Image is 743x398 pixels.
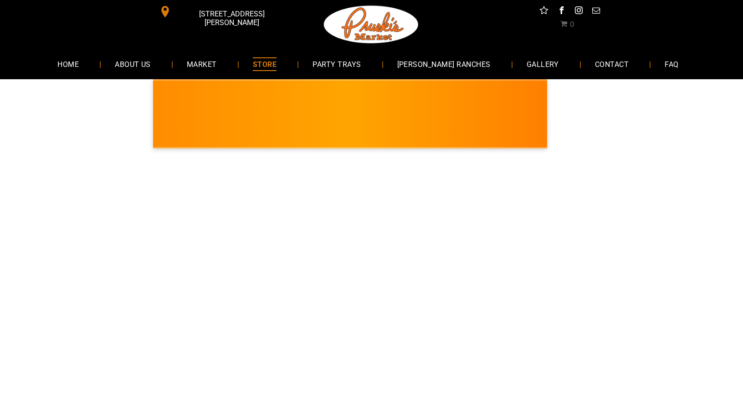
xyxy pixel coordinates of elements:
[299,52,374,76] a: PARTY TRAYS
[513,52,573,76] a: GALLERY
[581,52,642,76] a: CONTACT
[153,5,292,19] a: [STREET_ADDRESS][PERSON_NAME]
[239,52,290,76] a: STORE
[44,52,92,76] a: HOME
[173,5,290,31] span: [STREET_ADDRESS][PERSON_NAME]
[173,52,231,76] a: MARKET
[590,5,602,19] a: email
[651,52,692,76] a: FAQ
[570,20,574,29] span: 0
[573,5,584,19] a: instagram
[544,120,723,135] span: [PERSON_NAME] MARKET
[538,5,550,19] a: Social network
[384,52,504,76] a: [PERSON_NAME] RANCHES
[101,52,164,76] a: ABOUT US
[555,5,567,19] a: facebook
